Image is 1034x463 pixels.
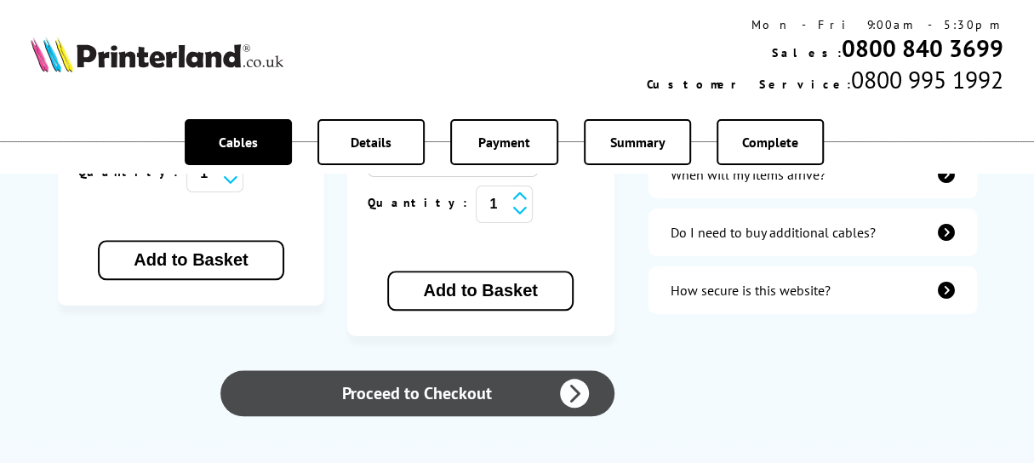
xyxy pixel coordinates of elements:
div: Do I need to buy additional cables? [671,224,876,241]
img: Printerland Logo [31,37,283,72]
a: secure-website [648,266,977,314]
span: 0800 995 1992 [851,64,1003,95]
span: Quantity: [368,195,476,210]
a: 0800 840 3699 [842,32,1003,64]
span: Payment [478,134,530,151]
div: Mon - Fri 9:00am - 5:30pm [647,17,1003,32]
span: Details [351,134,391,151]
span: Summary [609,134,665,151]
button: Add to Basket [98,240,283,280]
span: Sales: [772,45,842,60]
a: additional-cables [648,209,977,256]
a: items-arrive [648,151,977,198]
div: How secure is this website? [671,282,831,299]
span: Customer Service: [647,77,851,92]
span: Complete [742,134,798,151]
span: Cables [219,134,258,151]
button: Add to Basket [387,271,573,311]
a: Proceed to Checkout [220,370,614,416]
div: When will my items arrive? [671,166,825,183]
